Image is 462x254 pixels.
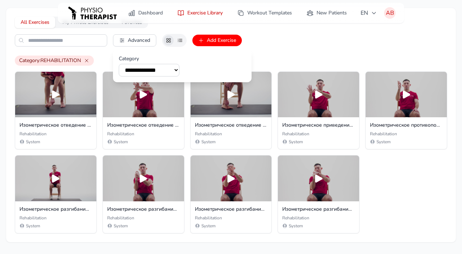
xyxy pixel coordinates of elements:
[173,6,227,19] a: Exercise Library
[107,131,134,137] span: Rehabilitation
[282,215,309,221] span: Rehabilitation
[195,215,222,221] span: Rehabilitation
[119,55,179,62] label: Category
[356,6,381,20] button: EN
[282,206,355,213] h3: Изометрическое разгибание пальца кисти в пястнофаланговом суставе
[195,122,267,129] h3: Изометрическое отведение мизинца стопы
[370,122,443,129] h3: Изометрическое противопоставление большого пальца кисти
[201,139,215,145] span: System
[195,206,267,213] h3: Изометрическое разгибание пальца кисти в проксимальном межфаланговом суставе
[15,56,94,66] span: Category : REHABILITATION
[113,34,156,47] button: Advanced
[107,206,180,213] h3: Изометрическое разгибание пальца кисти в дистальном межфаланговом суставе
[19,215,47,221] span: Rehabilitation
[289,223,303,229] span: System
[114,139,128,145] span: System
[233,6,296,19] a: Workout Templates
[282,122,355,129] h3: Изометрическое приведение большого пальца кисти
[201,223,215,229] span: System
[370,131,397,137] span: Rehabilitation
[128,37,150,44] span: Advanced
[289,139,303,145] span: System
[192,35,242,46] button: Add Exercise
[114,223,128,229] span: System
[19,122,92,129] h3: Изометрическое отведение большого пальца стопы
[195,131,222,137] span: Rehabilitation
[384,7,396,19] button: АВ
[282,131,309,137] span: Rehabilitation
[302,6,351,19] a: New Patients
[376,139,391,145] span: System
[124,6,167,19] a: Dashboard
[26,139,40,145] span: System
[361,9,377,17] span: EN
[66,3,118,23] img: PHYSIOTHERAPISTRU logo
[26,223,40,229] span: System
[107,122,180,129] h3: Изометрическое отведение мизинца кисти
[19,206,92,213] h3: Изометрическое разгибание локтевого сустава
[19,131,47,137] span: Rehabilitation
[107,215,134,221] span: Rehabilitation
